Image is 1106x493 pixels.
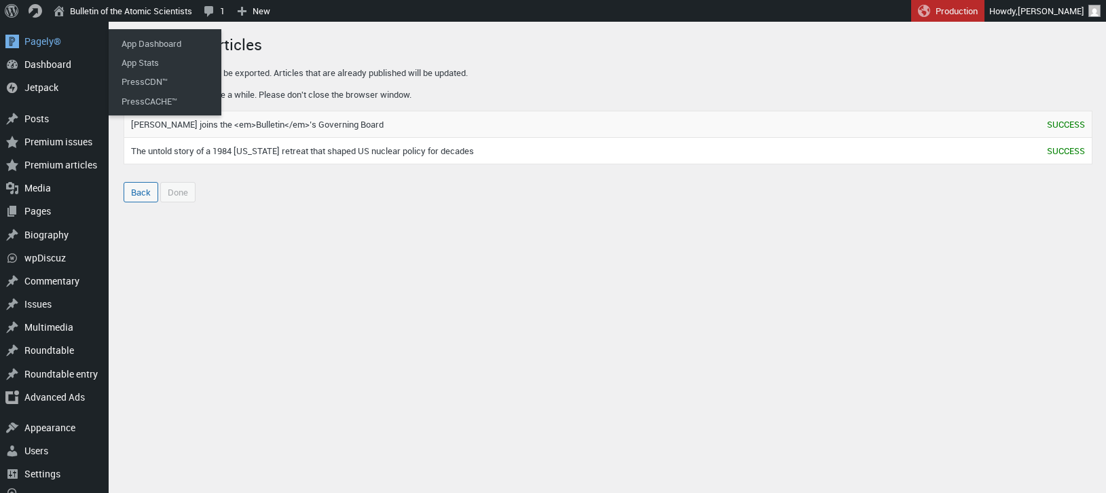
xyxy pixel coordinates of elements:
p: The following articles will be exported. Articles that are already published will be updated. [124,67,1092,80]
span: [PERSON_NAME] [1018,5,1084,17]
a: PressCACHE™ [112,92,221,111]
span: [PERSON_NAME] joins the <em>Bulletin</em>’s Governing Board [131,118,1047,130]
span: The untold story of a 1984 [US_STATE] retreat that shaped US nuclear policy for decades [131,145,1047,157]
a: App Dashboard [112,34,221,53]
a: Back [124,182,158,202]
a: Done [160,182,196,202]
a: PressCDN™ [112,72,221,91]
h1: Bulk Export Articles [124,29,1092,58]
a: App Stats [112,53,221,72]
span: Success [1047,145,1085,157]
span: Success [1047,118,1085,130]
p: Once started, it might take a while. Please don't close the browser window. [124,88,1092,102]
